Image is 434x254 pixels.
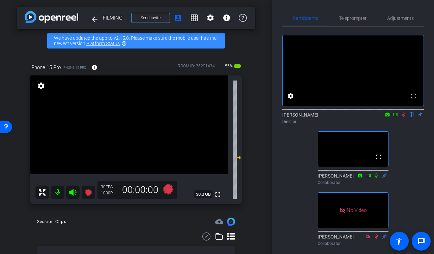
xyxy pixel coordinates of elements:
span: Teleprompter [339,16,367,21]
div: Director [282,119,424,125]
mat-icon: settings [36,82,46,90]
button: Send invite [131,13,170,23]
div: [PERSON_NAME] [282,112,424,125]
span: iPhone 15 Pro [30,64,61,71]
div: Collaborator [318,180,388,186]
mat-icon: message [417,237,425,245]
mat-icon: fullscreen [374,153,382,161]
span: FPS [106,185,113,189]
img: app-logo [25,11,78,23]
div: 00:00:00 [118,184,163,196]
span: Send invite [141,15,161,21]
mat-icon: info [223,14,231,22]
span: Destinations for your clips [215,218,223,226]
span: iPhone 15 Pro [62,65,86,70]
div: We have updated the app to v2.15.0. Please make sure the mobile user has the newest version. [47,33,225,49]
div: 1080P [101,190,118,196]
mat-icon: account_box [174,14,182,22]
mat-icon: accessibility [395,237,403,245]
span: 55% [224,61,234,71]
mat-icon: info [91,64,97,70]
mat-icon: arrow_back [91,15,99,23]
mat-icon: battery_std [234,62,242,70]
span: No Video [347,207,367,213]
mat-icon: -6 dB [233,154,241,162]
div: Session Clips [37,218,66,225]
img: Session clips [227,218,235,226]
div: [PERSON_NAME] [318,172,388,186]
span: Participants [293,16,318,21]
mat-icon: settings [206,14,214,22]
div: 30 [101,184,118,190]
div: Collaborator [318,241,388,247]
mat-icon: highlight_off [121,41,127,46]
span: Adjustments [387,16,414,21]
mat-icon: cloud_upload [215,218,223,226]
span: FILMING: [PERSON_NAME] [103,11,127,25]
span: 30.0 GB [194,190,213,198]
a: Platform Status [86,41,120,46]
mat-icon: flip [408,111,416,117]
div: [PERSON_NAME] [318,233,388,247]
mat-icon: fullscreen [214,190,222,198]
mat-icon: fullscreen [410,92,418,100]
mat-icon: grid_on [190,14,198,22]
mat-icon: settings [287,92,295,100]
div: ROOM ID: 762914741 [178,63,217,73]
